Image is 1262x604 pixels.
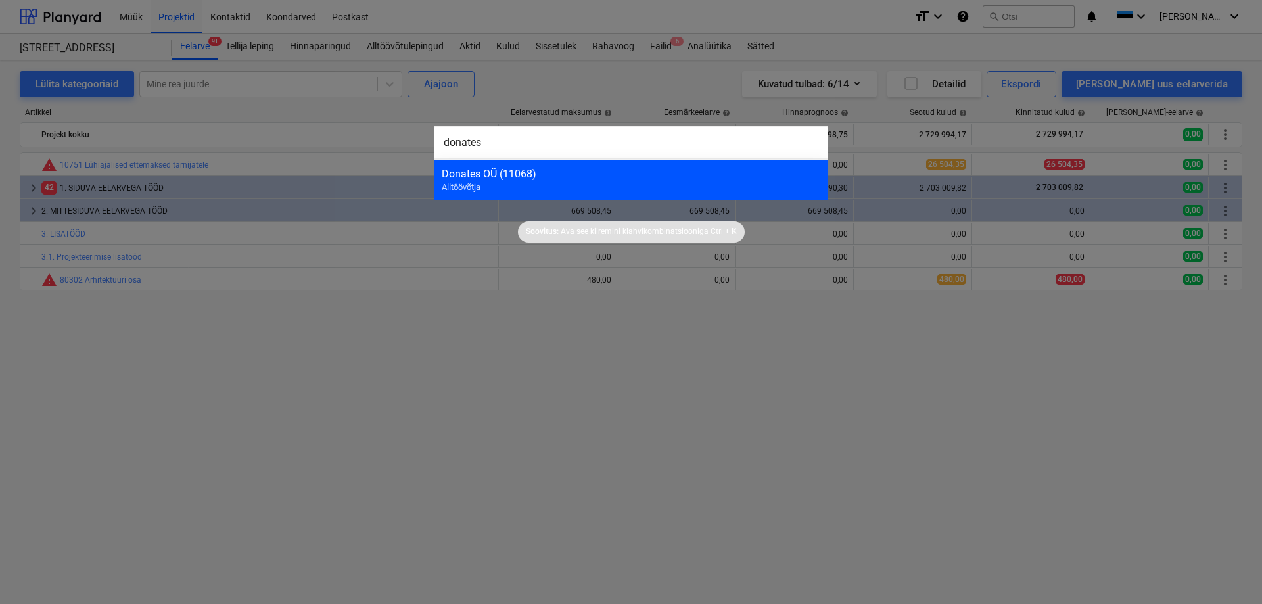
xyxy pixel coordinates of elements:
div: Soovitus:Ava see kiiremini klahvikombinatsioonigaCtrl + K [518,221,745,243]
div: Donates OÜ (11068) [442,168,820,180]
div: Donates OÜ (11068)Alltöövõtja [434,159,828,200]
span: Alltöövõtja [442,182,480,192]
iframe: Chat Widget [1196,541,1262,604]
p: Soovitus: [526,226,559,237]
p: Ctrl + K [711,226,737,237]
input: Otsi projekte, eelarveridu, lepinguid, akte, alltöövõtjaid... [434,126,828,159]
p: Ava see kiiremini klahvikombinatsiooniga [561,226,709,237]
